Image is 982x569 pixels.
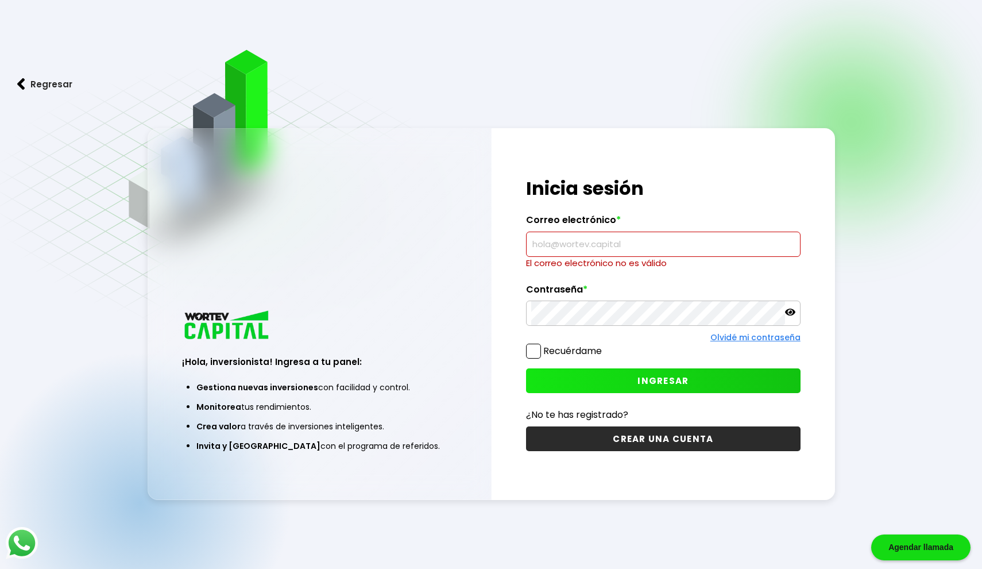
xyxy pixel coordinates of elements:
img: logos_whatsapp-icon.242b2217.svg [6,527,38,559]
h1: Inicia sesión [526,175,801,202]
h3: ¡Hola, inversionista! Ingresa a tu panel: [182,355,457,368]
span: Crea valor [196,421,241,432]
li: tus rendimientos. [196,397,442,417]
a: ¿No te has registrado?CREAR UNA CUENTA [526,407,801,451]
span: INGRESAR [637,375,689,387]
p: ¿No te has registrado? [526,407,801,422]
img: flecha izquierda [17,78,25,90]
div: Agendar llamada [871,535,971,560]
label: Contraseña [526,284,801,301]
li: con el programa de referidos. [196,436,442,456]
img: logo_wortev_capital [182,309,273,343]
li: con facilidad y control. [196,378,442,397]
button: CREAR UNA CUENTA [526,426,801,451]
span: Invita y [GEOGRAPHIC_DATA] [196,440,320,452]
label: Recuérdame [543,344,602,357]
span: Gestiona nuevas inversiones [196,382,318,393]
span: Monitorea [196,401,241,413]
button: INGRESAR [526,368,801,393]
a: Olvidé mi contraseña [710,332,801,343]
li: a través de inversiones inteligentes. [196,417,442,436]
label: Correo electrónico [526,214,801,232]
p: El correo electrónico no es válido [526,257,801,270]
input: hola@wortev.capital [531,232,795,256]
